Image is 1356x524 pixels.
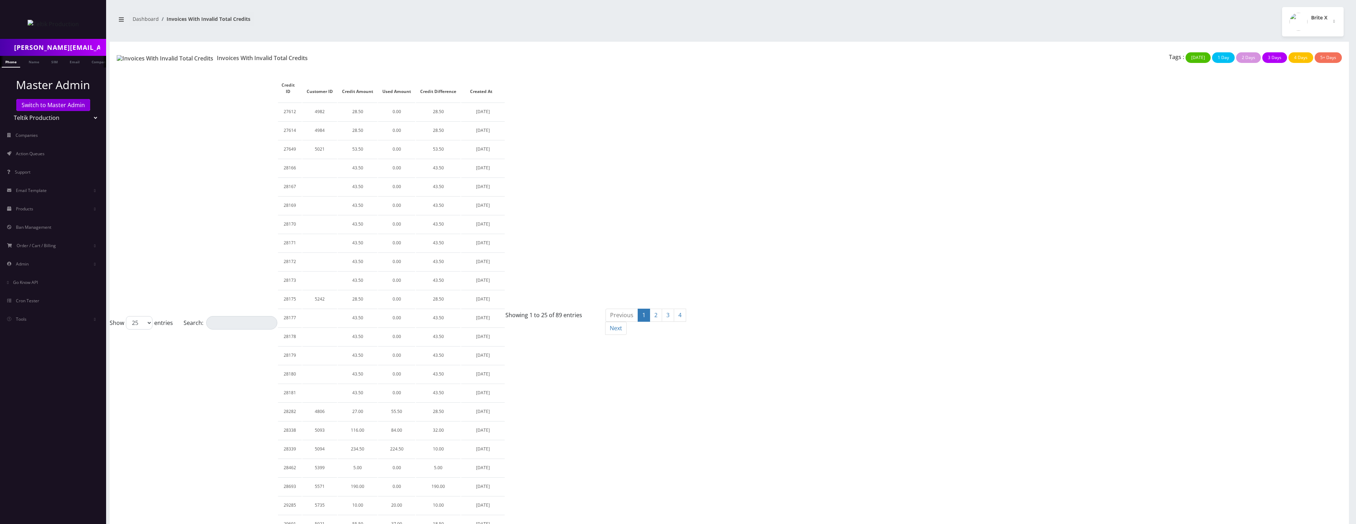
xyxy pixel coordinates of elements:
[338,477,377,495] td: 190.00
[416,121,460,139] td: 28.50
[338,327,377,345] td: 43.50
[605,309,638,322] a: Previous
[115,12,724,32] nav: breadcrumb
[416,215,460,233] td: 43.50
[16,187,47,193] span: Email Template
[461,496,505,514] td: [DATE]
[16,206,33,212] span: Products
[338,103,377,121] td: 28.50
[1282,7,1344,36] button: Brite X
[338,252,377,270] td: 43.50
[378,252,415,270] td: 0.00
[416,496,460,514] td: 10.00
[159,15,250,23] li: Invoices With Invalid Total Credits
[378,496,415,514] td: 20.00
[416,384,460,402] td: 43.50
[461,459,505,477] td: [DATE]
[1288,52,1313,63] button: 4 Days
[416,440,460,458] td: 10.00
[338,496,377,514] td: 10.00
[378,234,415,252] td: 0.00
[338,159,377,177] td: 43.50
[461,159,505,177] td: [DATE]
[378,103,415,121] td: 0.00
[278,75,302,102] th: Credit ID: activate to sort column descending
[338,234,377,252] td: 43.50
[638,309,650,322] a: 1
[416,196,460,214] td: 43.50
[206,316,277,330] input: Search:
[338,271,377,289] td: 43.50
[378,271,415,289] td: 0.00
[461,271,505,289] td: [DATE]
[278,346,302,364] td: 28179
[378,421,415,439] td: 84.00
[461,196,505,214] td: [DATE]
[302,459,337,477] td: 5399
[110,316,173,330] label: Show entries
[278,103,302,121] td: 27612
[378,159,415,177] td: 0.00
[28,20,79,28] img: Teltik Production
[338,421,377,439] td: 116.00
[416,140,460,158] td: 53.50
[117,55,213,62] img: Invoices With Invalid Total Credits
[302,496,337,514] td: 5735
[505,308,595,319] div: Showing 1 to 25 of 89 entries
[278,384,302,402] td: 28181
[461,140,505,158] td: [DATE]
[278,121,302,139] td: 27614
[378,290,415,308] td: 0.00
[338,440,377,458] td: 234.50
[133,16,159,22] a: Dashboard
[16,132,38,138] span: Companies
[338,215,377,233] td: 43.50
[338,140,377,158] td: 53.50
[16,224,51,230] span: Ban Management
[378,140,415,158] td: 0.00
[117,55,518,62] h1: Invoices With Invalid Total Credits
[1169,53,1184,61] p: Tags :
[16,316,27,322] span: Tools
[416,327,460,345] td: 43.50
[302,290,337,308] td: 5242
[338,402,377,420] td: 27.00
[278,234,302,252] td: 28171
[461,177,505,196] td: [DATE]
[338,459,377,477] td: 5.00
[278,459,302,477] td: 28462
[416,365,460,383] td: 43.50
[461,234,505,252] td: [DATE]
[302,140,337,158] td: 5021
[416,421,460,439] td: 32.00
[338,75,377,102] th: Credit Amount
[338,177,377,196] td: 43.50
[378,459,415,477] td: 0.00
[461,290,505,308] td: [DATE]
[378,196,415,214] td: 0.00
[278,496,302,514] td: 29285
[278,477,302,495] td: 28693
[461,215,505,233] td: [DATE]
[126,316,152,330] select: Showentries
[416,477,460,495] td: 190.00
[416,252,460,270] td: 43.50
[378,309,415,327] td: 0.00
[1186,52,1211,63] button: [DATE]
[461,346,505,364] td: [DATE]
[416,346,460,364] td: 43.50
[278,402,302,420] td: 28282
[378,365,415,383] td: 0.00
[416,103,460,121] td: 28.50
[302,402,337,420] td: 4806
[302,421,337,439] td: 5093
[184,316,277,330] label: Search:
[416,271,460,289] td: 43.50
[378,177,415,196] td: 0.00
[416,177,460,196] td: 43.50
[674,309,686,322] a: 4
[1311,15,1327,21] h2: Brite X
[88,56,112,67] a: Company
[416,159,460,177] td: 43.50
[461,121,505,139] td: [DATE]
